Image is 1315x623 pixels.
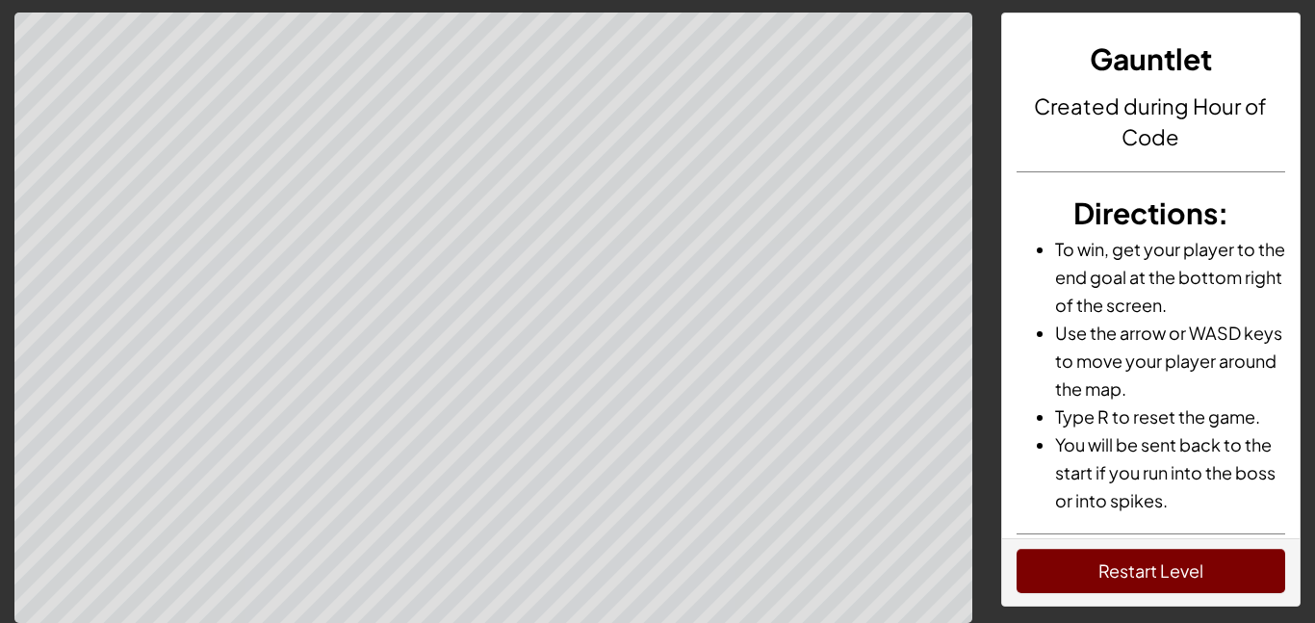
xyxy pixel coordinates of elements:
span: Directions [1073,195,1218,231]
button: Restart Level [1017,549,1286,593]
h3: : [1017,192,1286,235]
li: You will be sent back to the start if you run into the boss or into spikes. [1055,430,1286,514]
h4: Created during Hour of Code [1017,91,1286,152]
h3: Gauntlet [1017,38,1286,81]
li: Use the arrow or WASD keys to move your player around the map. [1055,319,1286,402]
li: Type R to reset the game. [1055,402,1286,430]
li: To win, get your player to the end goal at the bottom right of the screen. [1055,235,1286,319]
